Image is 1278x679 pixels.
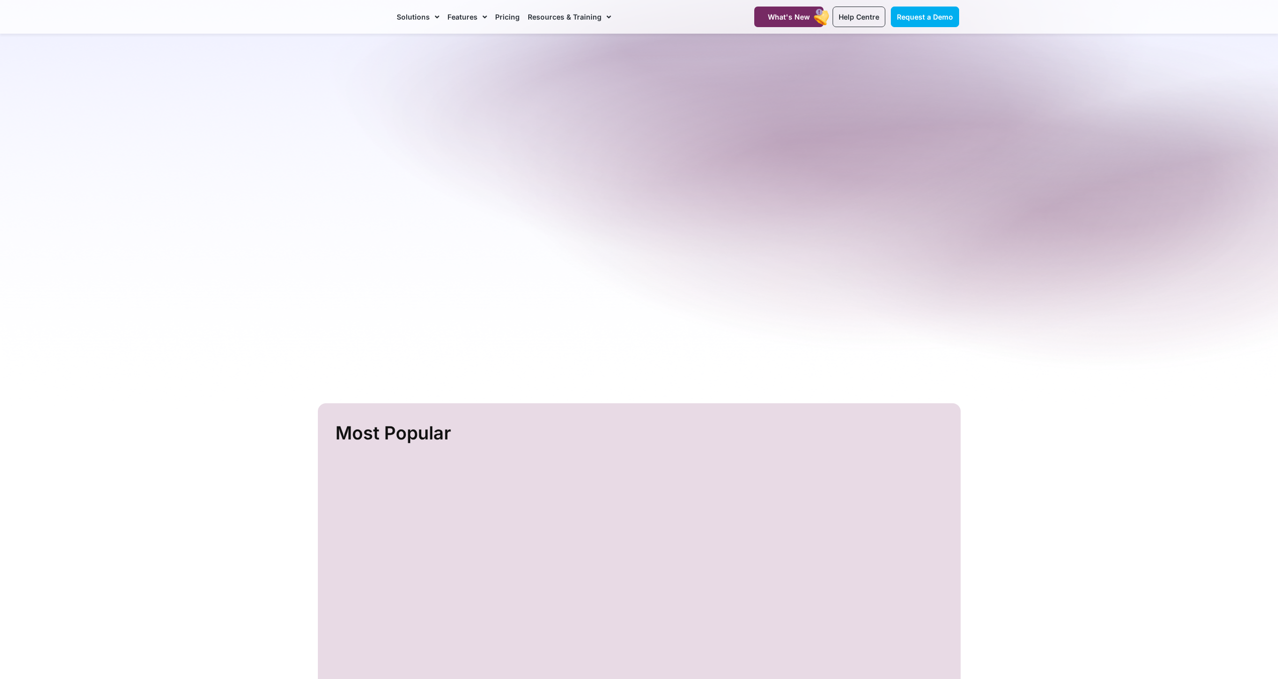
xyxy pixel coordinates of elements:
[891,7,959,27] a: Request a Demo
[319,10,387,25] img: CareMaster Logo
[897,13,953,21] span: Request a Demo
[839,13,879,21] span: Help Centre
[754,7,824,27] a: What's New
[335,418,946,448] h2: Most Popular
[833,7,885,27] a: Help Centre
[768,13,810,21] span: What's New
